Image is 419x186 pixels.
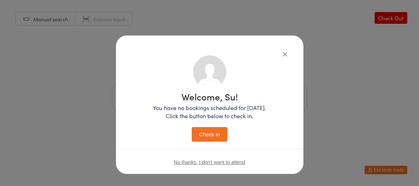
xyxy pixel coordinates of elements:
[174,159,245,165] button: No thanks, I don't want to attend
[153,92,266,101] h1: Welcome, Su!
[153,104,266,120] p: You have no bookings scheduled for [DATE]. Click the button below to check in.
[192,127,227,142] button: Check in
[193,55,226,88] img: no_photo.png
